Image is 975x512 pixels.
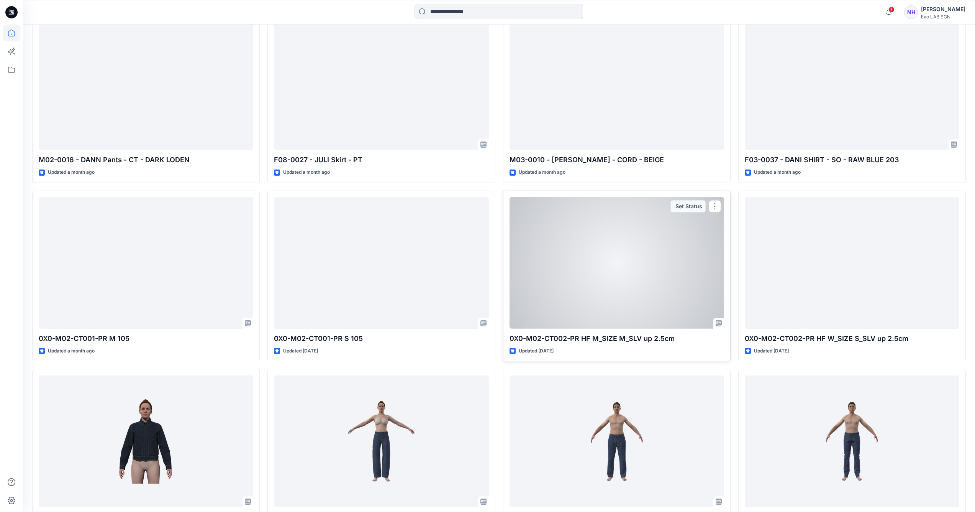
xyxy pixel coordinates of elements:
[39,375,253,507] a: 0X0-M02-CT002-PR HF W_SIZE S
[754,168,801,176] p: Updated a month ago
[274,19,488,150] a: F08-0027 - JULI Skirt - PT
[921,5,965,14] div: [PERSON_NAME]
[921,14,965,20] div: Evo LAB SGN
[274,197,488,329] a: 0X0-M02-CT001-PR S 105
[888,7,895,13] span: 7
[519,168,565,176] p: Updated a month ago
[274,375,488,507] a: 0X0-F01-0557SX-2096 ASH
[519,347,554,355] p: Updated [DATE]
[510,155,724,165] p: M03-0010 - [PERSON_NAME] - CORD - BEIGE
[510,19,724,150] a: M03-0010 - PEDRO Overshirt - CORD - BEIGE
[745,333,959,344] p: 0X0-M02-CT002-PR HF W_SIZE S_SLV up 2.5cm
[754,347,789,355] p: Updated [DATE]
[510,333,724,344] p: 0X0-M02-CT002-PR HF M_SIZE M_SLV up 2.5cm
[39,155,253,165] p: M02-0016 - DANN Pants - CT - DARK LODEN
[48,347,95,355] p: Updated a month ago
[745,197,959,329] a: 0X0-M02-CT002-PR HF W_SIZE S_SLV up 2.5cm
[283,347,318,355] p: Updated [DATE]
[39,197,253,329] a: 0X0-M02-CT001-PR M 105
[39,19,253,150] a: M02-0016 - DANN Pants - CT - DARK LODEN
[745,19,959,150] a: F03-0037 - DANI SHIRT - SO - RAW BLUE 203
[283,168,330,176] p: Updated a month ago
[745,375,959,507] a: 0X0-M01-0068-FIT DUSK
[745,155,959,165] p: F03-0037 - DANI SHIRT - SO - RAW BLUE 203
[904,5,918,19] div: NH
[510,197,724,329] a: 0X0-M02-CT002-PR HF M_SIZE M_SLV up 2.5cm
[39,333,253,344] p: 0X0-M02-CT001-PR M 105
[510,375,724,507] a: 0X0-M01-0065-FIT VEGA
[48,168,95,176] p: Updated a month ago
[274,333,488,344] p: 0X0-M02-CT001-PR S 105
[274,155,488,165] p: F08-0027 - JULI Skirt - PT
